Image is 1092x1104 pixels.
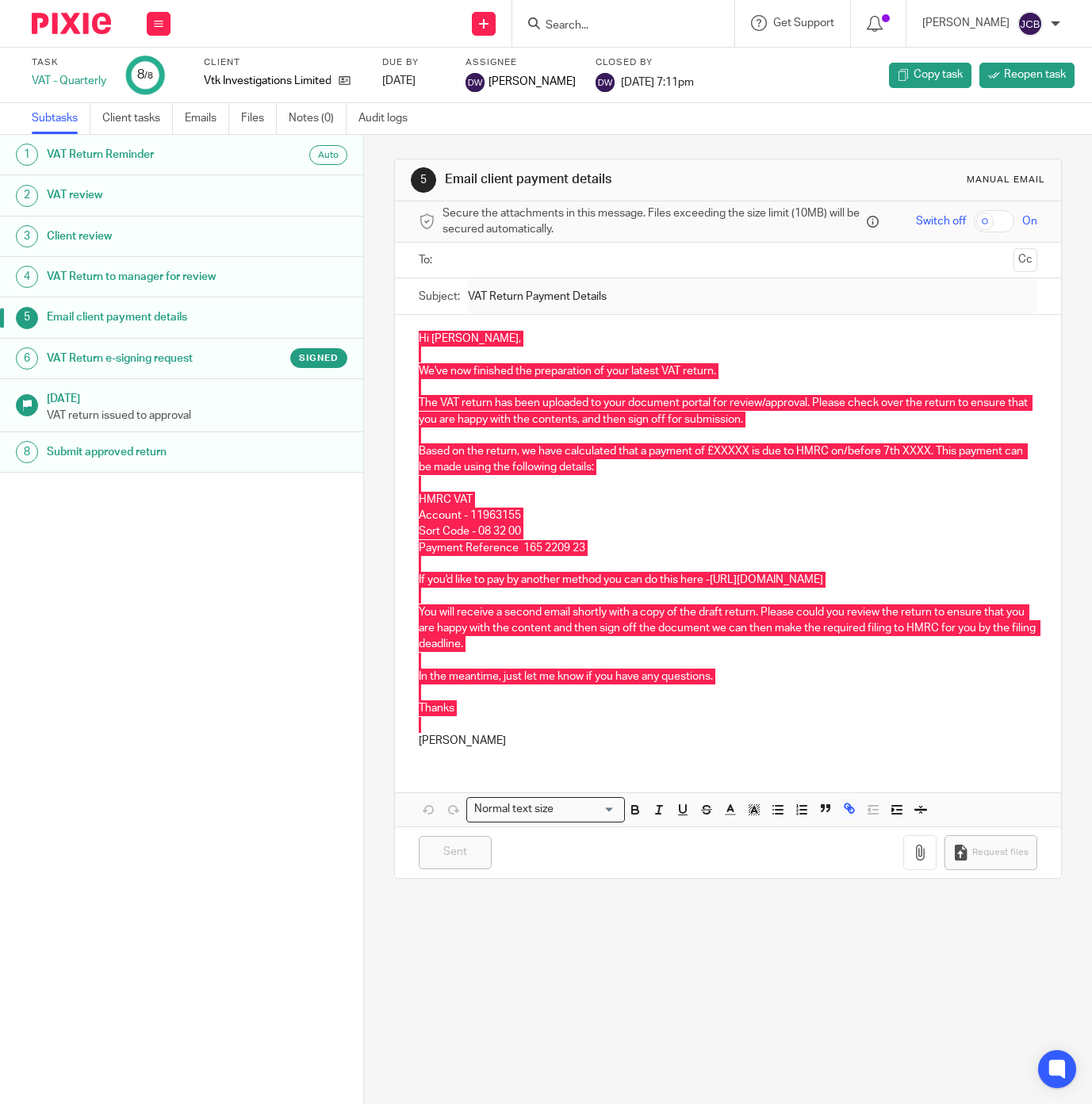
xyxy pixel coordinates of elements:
[382,56,446,69] label: Due by
[144,71,153,80] small: /8
[445,171,762,188] h1: Email client payment details
[419,604,1037,653] p: You will receive a second email shortly with a copy of the draft return. Please could you review ...
[185,103,229,134] a: Emails
[419,669,1037,684] p: In the meantime, just let me know if you have any questions.
[411,167,436,193] div: 5
[914,67,963,82] span: Copy task
[889,63,971,88] a: Copy task
[47,387,347,407] h1: [DATE]
[916,213,966,229] span: Switch off
[16,307,38,329] div: 5
[16,144,38,166] div: 1
[16,185,38,207] div: 2
[47,408,347,424] p: VAT return issued to approval
[32,56,106,69] label: Task
[204,56,362,69] label: Client
[47,183,247,207] h1: VAT review
[544,19,687,33] input: Search
[32,103,90,134] a: Subtasks
[773,17,834,29] span: Get Support
[289,103,347,134] a: Notes (0)
[47,305,247,329] h1: Email client payment details
[470,801,557,818] span: Normal text size
[466,56,576,69] label: Assignee
[47,224,247,248] h1: Client review
[102,103,173,134] a: Client tasks
[466,73,485,92] img: svg%3E
[944,835,1036,871] button: Request files
[596,73,615,92] img: svg%3E
[558,801,615,818] input: Search for option
[419,252,436,268] label: To:
[204,73,331,89] p: Vtk Investigations Limited
[32,13,111,34] img: Pixie
[16,266,38,288] div: 4
[419,443,1037,476] p: Based on the return, we have calculated that a payment of £XXXXX is due to HMRC on/before 7th XXX...
[419,733,1037,749] p: [PERSON_NAME]
[419,331,1037,347] p: Hi [PERSON_NAME],
[419,508,1037,523] p: Account - 11963155
[47,265,247,289] h1: VAT Return to manager for review
[47,143,247,167] h1: VAT Return Reminder
[967,174,1045,186] div: Manual email
[922,15,1010,31] p: [PERSON_NAME]
[972,846,1029,859] span: Request files
[419,289,460,305] label: Subject:
[1022,213,1037,229] span: On
[47,347,247,370] h1: VAT Return e-signing request
[419,836,492,870] input: Sent
[419,363,1037,379] p: We've now finished the preparation of your latest VAT return.
[979,63,1075,88] a: Reopen task
[16,347,38,370] div: 6
[621,76,694,87] span: [DATE] 7:11pm
[419,492,1037,508] p: HMRC VAT
[443,205,863,238] span: Secure the attachments in this message. Files exceeding the size limit (10MB) will be secured aut...
[299,351,339,365] span: Signed
[16,441,38,463] div: 8
[47,440,247,464] h1: Submit approved return
[419,700,1037,716] p: Thanks
[137,66,153,84] div: 8
[489,74,576,90] span: [PERSON_NAME]
[241,103,277,134] a: Files
[1017,11,1043,36] img: svg%3E
[382,73,446,89] div: [DATE]
[596,56,694,69] label: Closed by
[419,540,1037,556] p: Payment Reference 165 2209 23
[1013,248,1037,272] button: Cc
[419,523,1037,539] p: Sort Code - 08 32 00
[16,225,38,247] div: 3
[710,574,823,585] a: [URL][DOMAIN_NAME]
[309,145,347,165] div: Auto
[466,797,625,822] div: Search for option
[419,572,1037,588] p: If you'd like to pay by another method you can do this here -
[419,395,1037,427] p: The VAT return has been uploaded to your document portal for review/approval. Please check over t...
[32,73,106,89] div: VAT - Quarterly
[358,103,420,134] a: Audit logs
[1004,67,1066,82] span: Reopen task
